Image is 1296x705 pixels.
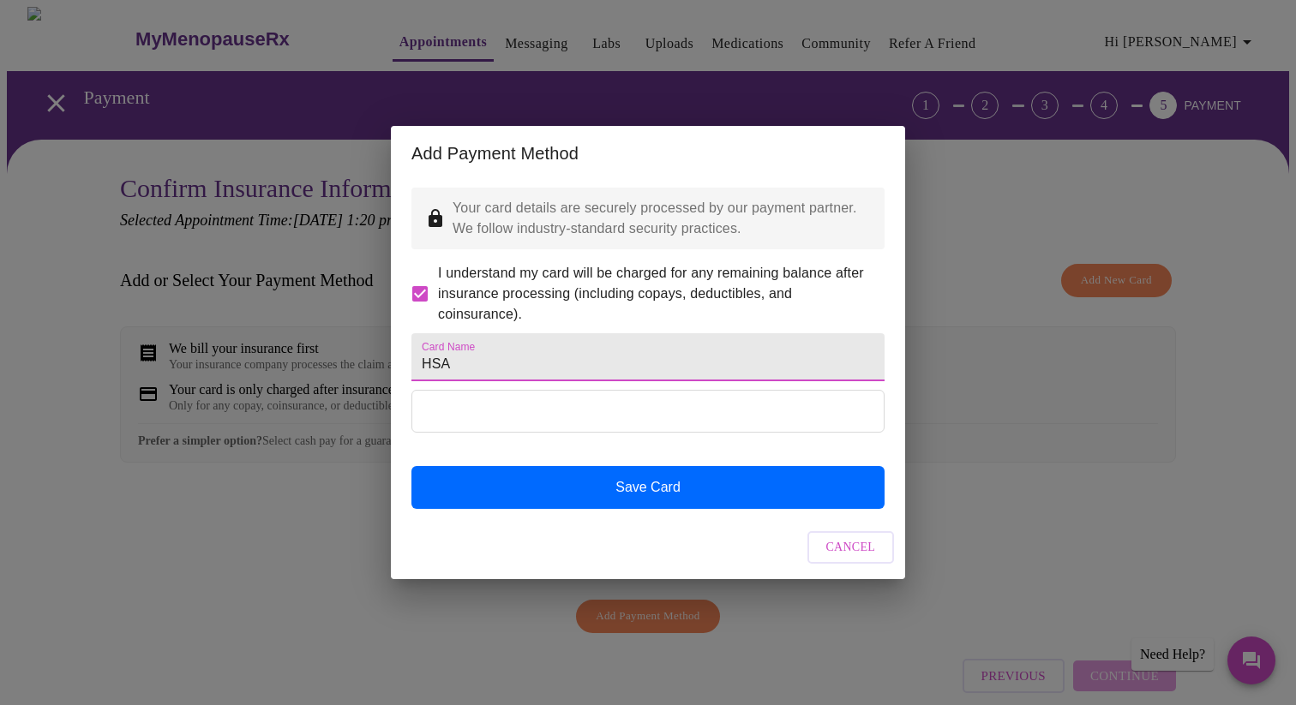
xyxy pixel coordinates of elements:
span: I understand my card will be charged for any remaining balance after insurance processing (includ... [438,263,871,325]
iframe: Secure Credit Card Form [412,391,884,432]
span: Cancel [826,537,876,559]
h2: Add Payment Method [411,140,885,167]
p: Your card details are securely processed by our payment partner. We follow industry-standard secu... [453,198,871,239]
button: Cancel [807,531,895,565]
button: Save Card [411,466,885,509]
